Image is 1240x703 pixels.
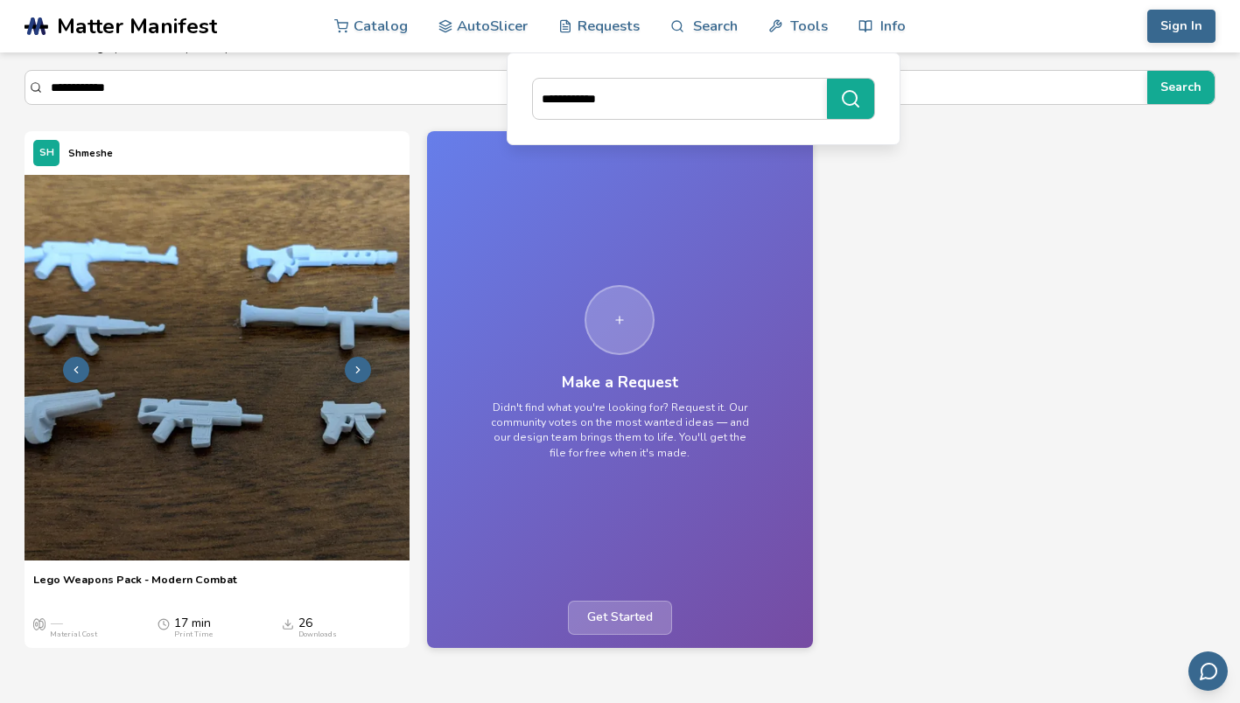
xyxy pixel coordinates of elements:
button: Sign In [1147,10,1215,43]
span: Average Print Time [158,616,170,630]
h3: Make a Request [562,373,678,392]
span: Matter Manifest [57,14,217,38]
button: Search [1147,71,1215,104]
div: Downloads [298,630,337,639]
div: Print Time [174,630,213,639]
input: Search [51,72,1138,103]
div: Material Cost [50,630,97,639]
span: — [50,616,62,630]
p: Didn't find what you're looking for? Request it. Our community votes on the most wanted ideas — a... [488,400,751,461]
a: Lego Weapons Pack - Modern Combat [33,573,237,599]
p: Shmeshe [68,144,113,163]
span: SH [39,148,54,159]
div: 17 min [174,616,213,639]
div: 26 [298,616,337,639]
span: Downloads [282,616,294,630]
span: Average Cost [33,616,46,630]
button: Send feedback via email [1188,651,1228,691]
a: Make a RequestDidn't find what you're looking for? Request it. Our community votes on the most wa... [427,131,812,647]
span: Get Started [568,601,672,635]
